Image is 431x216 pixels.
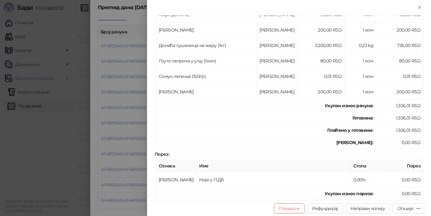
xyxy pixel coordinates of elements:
[351,160,376,172] th: Стопа
[297,38,345,53] td: 3.200,00 RSD
[156,172,197,188] td: [PERSON_NAME]
[325,103,373,108] strong: Укупан износ рачуна :
[376,22,423,38] td: 200,00 RSD
[376,160,423,172] th: Порез
[156,84,257,100] td: [PERSON_NAME]
[156,38,257,53] td: Домаћа сушеница на жару (1кг)
[257,69,297,84] td: [PERSON_NAME]
[274,203,305,213] button: Поништи
[257,53,297,69] td: [PERSON_NAME]
[156,22,257,38] td: [PERSON_NAME]
[297,84,345,100] td: 200,00 RSD
[376,38,423,53] td: 736,00 RSD
[156,69,257,84] td: Сомун лепиња (150гр)
[197,160,351,172] th: Име
[257,38,297,53] td: [PERSON_NAME]
[345,84,376,100] td: 1 ком
[307,203,343,213] button: Рефундирај
[376,53,423,69] td: 80,00 RSD
[345,22,376,38] td: 1 ком
[197,172,351,188] td: Није у ПДВ
[156,160,197,172] th: Ознака
[376,69,423,84] td: 0,01 RSD
[345,53,376,69] td: 1 ком
[376,188,423,200] td: 0,00 RSD
[351,172,376,188] td: 0,00%
[352,115,373,121] strong: Готовина :
[345,203,390,213] button: Направи копију
[327,127,373,133] strong: Плаћено у готовини:
[376,112,423,124] td: 1.306,01 RSD
[376,137,423,149] td: 0,00 RSD
[345,69,376,84] td: 1 ком
[376,124,423,137] td: 1.306,01 RSD
[351,206,385,211] span: Направи копију
[376,84,423,100] td: 200,00 RSD
[336,140,373,145] strong: [PERSON_NAME]:
[345,38,376,53] td: 0,23 kg
[257,22,297,38] td: [PERSON_NAME]
[297,22,345,38] td: 200,00 RSD
[376,172,423,188] td: 0,00 RSD
[393,203,426,213] button: Опције
[416,4,423,11] button: Close
[398,206,413,211] div: Опције
[325,191,373,196] strong: Укупан износ пореза:
[297,53,345,69] td: 80,00 RSD
[155,151,169,157] strong: Порез :
[156,53,257,69] td: Љута паприка у уљу (1ком)
[297,69,345,84] td: 0,01 RSD
[376,100,423,112] td: 1.306,01 RSD
[257,84,297,100] td: [PERSON_NAME]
